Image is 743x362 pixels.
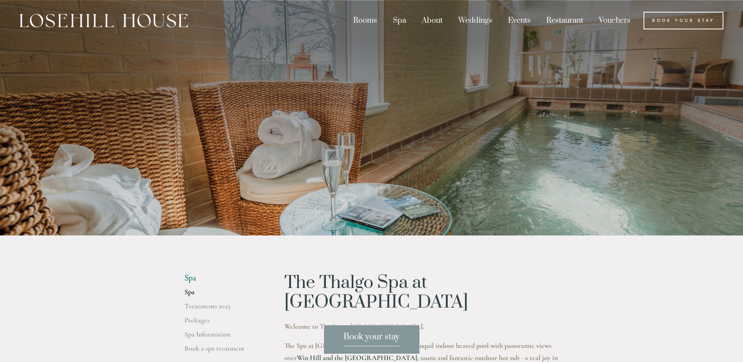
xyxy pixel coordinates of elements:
img: Losehill House [20,14,188,27]
a: Vouchers [592,12,638,29]
div: Restaurant [539,12,590,29]
span: Book your stay [343,331,400,346]
h1: The Thalgo Spa at [GEOGRAPHIC_DATA] [284,273,559,313]
div: Events [501,12,538,29]
li: Spa [184,273,259,283]
strong: Welcome to The Spa at [GEOGRAPHIC_DATA]. [284,322,424,331]
a: Book Your Stay [644,12,723,29]
div: Weddings [451,12,499,29]
a: Win Hill and the [GEOGRAPHIC_DATA] [297,353,417,362]
div: Spa [386,12,413,29]
div: About [415,12,450,29]
a: Packages [184,316,259,330]
div: Rooms [346,12,384,29]
a: Spa [184,288,259,302]
a: Treatments 2025 [184,302,259,316]
a: Book your stay [324,325,420,354]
